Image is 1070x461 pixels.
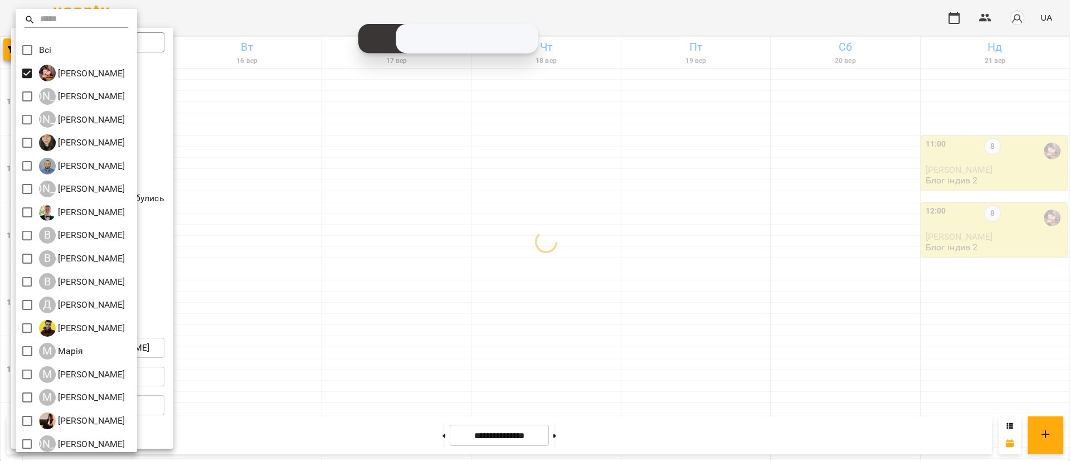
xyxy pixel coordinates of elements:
a: В [PERSON_NAME] [39,204,125,221]
a: В [PERSON_NAME] [39,227,125,244]
p: [PERSON_NAME] [56,67,125,80]
p: [PERSON_NAME] [56,136,125,149]
p: [PERSON_NAME] [56,252,125,265]
div: Володимир Ярошинський [39,250,125,267]
img: А [39,158,56,174]
p: [PERSON_NAME] [56,206,125,219]
div: Антон Костюк [39,158,125,174]
img: В [39,204,56,221]
img: Н [39,413,56,429]
a: М Марія [39,343,84,360]
div: М [39,343,56,360]
a: Н [PERSON_NAME] [39,413,125,429]
a: М [PERSON_NAME] [39,366,125,383]
img: А [39,134,56,151]
p: [PERSON_NAME] [56,438,125,451]
div: Артем Кот [39,181,125,197]
div: Д [39,297,56,313]
a: А [PERSON_NAME] [39,134,125,151]
p: [PERSON_NAME] [56,414,125,428]
p: [PERSON_NAME] [56,368,125,381]
div: В [39,250,56,267]
p: [PERSON_NAME] [56,90,125,103]
div: [PERSON_NAME] [39,111,56,128]
div: [PERSON_NAME] [39,181,56,197]
div: М [39,366,56,383]
a: [PERSON_NAME] [PERSON_NAME] [39,435,125,452]
a: А [PERSON_NAME] [39,158,125,174]
img: Д [39,320,56,337]
div: В [39,227,56,244]
div: В [39,273,56,290]
p: [PERSON_NAME] [56,298,125,312]
p: Всі [39,43,51,57]
img: І [39,65,56,81]
p: [PERSON_NAME] [56,229,125,242]
a: [PERSON_NAME] [PERSON_NAME] [39,181,125,197]
a: [PERSON_NAME] [PERSON_NAME] [39,88,125,105]
div: Альберт Волков [39,88,125,105]
a: В [PERSON_NAME] [39,273,125,290]
div: Денис Замрій [39,297,125,313]
div: М [39,389,56,406]
p: [PERSON_NAME] [56,275,125,289]
a: І [PERSON_NAME] [39,65,125,81]
a: М [PERSON_NAME] [39,389,125,406]
a: Д [PERSON_NAME] [39,297,125,313]
a: В [PERSON_NAME] [39,250,125,267]
a: Д [PERSON_NAME] [39,320,125,337]
div: [PERSON_NAME] [39,435,56,452]
p: Марія [56,344,84,358]
p: [PERSON_NAME] [56,113,125,127]
p: [PERSON_NAME] [56,159,125,173]
div: [PERSON_NAME] [39,88,56,105]
p: [PERSON_NAME] [56,322,125,335]
p: [PERSON_NAME] [56,391,125,404]
a: [PERSON_NAME] [PERSON_NAME] [39,111,125,128]
p: [PERSON_NAME] [56,182,125,196]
